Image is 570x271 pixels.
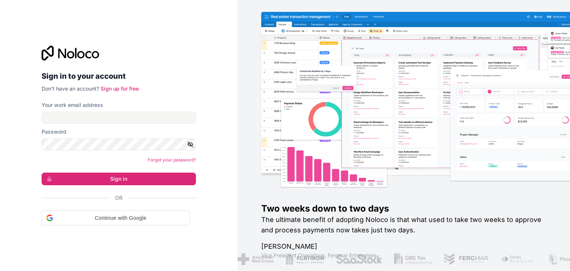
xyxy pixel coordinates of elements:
[261,252,546,259] h1: Vice President Operations , Fergmar Enterprises
[42,210,190,225] div: Continue with Google
[237,253,273,265] img: /assets/american-red-cross-BAupjrZR.png
[261,203,546,215] h1: Two weeks down to two days
[42,173,196,185] button: Sign in
[42,85,99,92] span: Don't have an account?
[42,138,196,150] input: Password
[42,69,196,83] h2: Sign in to your account
[42,112,196,124] input: Email address
[42,101,103,109] label: Your work email address
[56,214,185,222] span: Continue with Google
[101,85,139,92] a: Sign up for free
[42,128,66,135] label: Password
[261,241,546,252] h1: [PERSON_NAME]
[261,215,546,235] h2: The ultimate benefit of adopting Noloco is that what used to take two weeks to approve and proces...
[148,157,196,163] a: Forgot your password?
[115,194,122,202] span: Or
